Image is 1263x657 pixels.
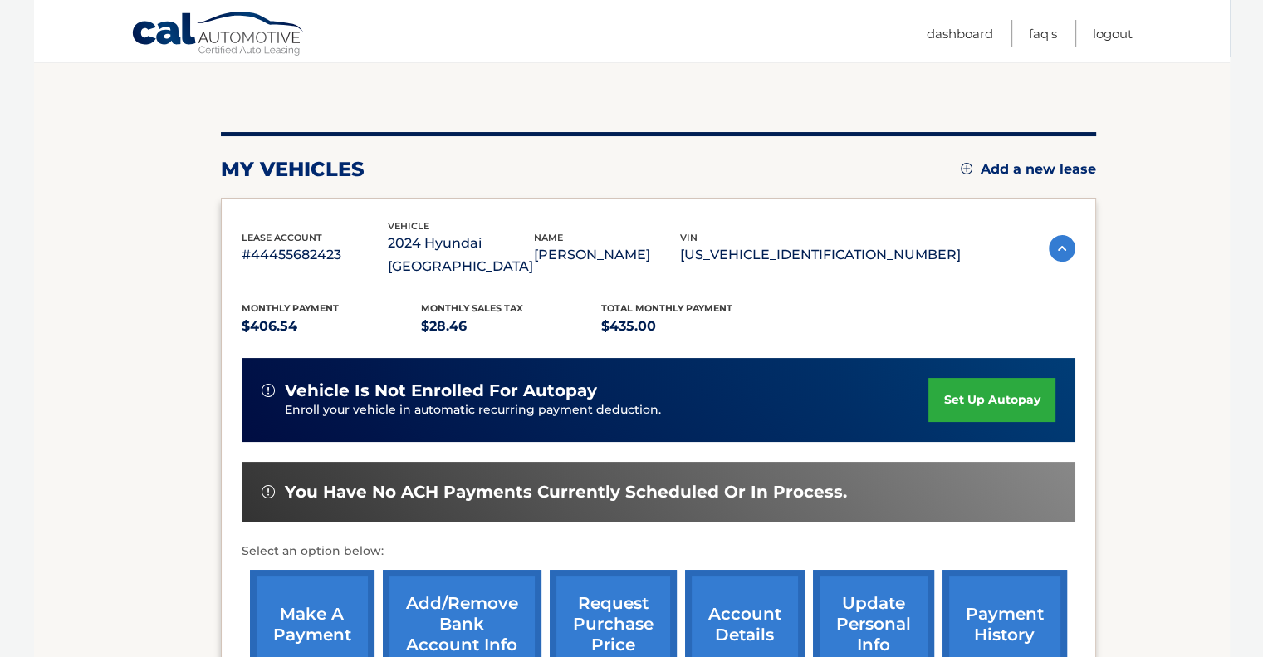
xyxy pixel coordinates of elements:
[961,163,972,174] img: add.svg
[601,302,732,314] span: Total Monthly Payment
[388,232,534,278] p: 2024 Hyundai [GEOGRAPHIC_DATA]
[680,243,961,267] p: [US_VEHICLE_IDENTIFICATION_NUMBER]
[242,302,339,314] span: Monthly Payment
[927,20,993,47] a: Dashboard
[421,302,523,314] span: Monthly sales Tax
[262,485,275,498] img: alert-white.svg
[242,243,388,267] p: #44455682423
[928,378,1055,422] a: set up autopay
[680,232,698,243] span: vin
[262,384,275,397] img: alert-white.svg
[421,315,601,338] p: $28.46
[534,243,680,267] p: [PERSON_NAME]
[221,157,365,182] h2: my vehicles
[1029,20,1057,47] a: FAQ's
[285,482,847,503] span: You have no ACH payments currently scheduled or in process.
[285,401,929,419] p: Enroll your vehicle in automatic recurring payment deduction.
[242,315,422,338] p: $406.54
[131,11,306,59] a: Cal Automotive
[285,380,597,401] span: vehicle is not enrolled for autopay
[388,220,429,232] span: vehicle
[1049,235,1075,262] img: accordion-active.svg
[1093,20,1133,47] a: Logout
[601,315,781,338] p: $435.00
[242,542,1075,561] p: Select an option below:
[534,232,563,243] span: name
[961,161,1096,178] a: Add a new lease
[242,232,322,243] span: lease account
